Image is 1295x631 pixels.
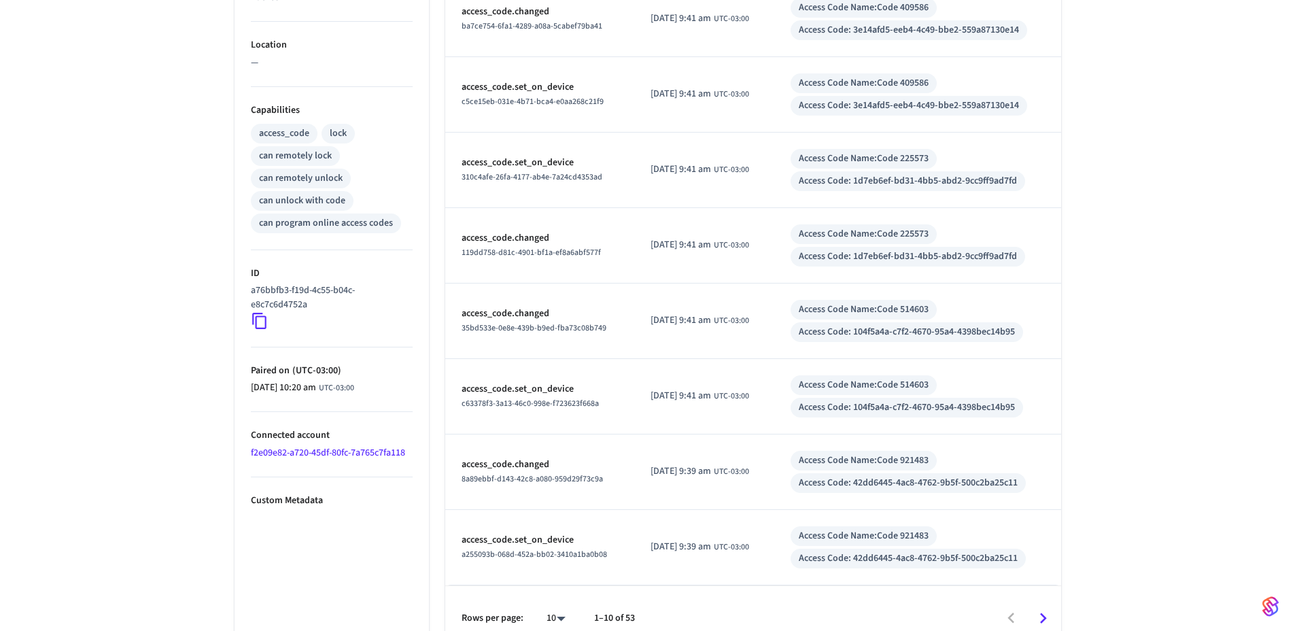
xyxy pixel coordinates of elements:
[799,99,1019,113] div: Access Code: 3e14afd5-eeb4-4c49-bbe2-559a87130e14
[799,227,929,241] div: Access Code Name: Code 225573
[651,163,711,177] span: [DATE] 9:41 am
[651,389,711,403] span: [DATE] 9:41 am
[714,466,749,478] span: UTC-03:00
[251,267,413,281] p: ID
[594,611,635,626] p: 1–10 of 53
[799,76,929,90] div: Access Code Name: Code 409586
[651,313,749,328] div: America/Sao_Paulo
[251,364,413,378] p: Paired on
[259,216,393,231] div: can program online access codes
[799,454,929,468] div: Access Code Name: Code 921483
[259,171,343,186] div: can remotely unlock
[251,56,413,70] p: —
[462,80,619,95] p: access_code.set_on_device
[462,473,603,485] span: 8a89ebbf-d143-42c8-a080-959d29f73c9a
[651,238,711,252] span: [DATE] 9:41 am
[462,322,606,334] span: 35bd533e-0e8e-439b-b9ed-fba73c08b749
[251,284,407,312] p: a76bbfb3-f19d-4c55-b04c-e8c7c6d4752a
[462,533,619,547] p: access_code.set_on_device
[651,12,749,26] div: America/Sao_Paulo
[462,307,619,321] p: access_code.changed
[799,551,1018,566] div: Access Code: 42dd6445-4ac8-4762-9b5f-500c2ba25c11
[799,23,1019,37] div: Access Code: 3e14afd5-eeb4-4c49-bbe2-559a87130e14
[651,87,711,101] span: [DATE] 9:41 am
[251,381,354,395] div: America/Sao_Paulo
[462,20,602,32] span: ba7ce754-6fa1-4289-a08a-5cabef79ba41
[714,88,749,101] span: UTC-03:00
[251,446,405,460] a: f2e09e82-a720-45df-80fc-7a765c7fa118
[462,549,607,560] span: a255093b-068d-452a-bb02-3410a1ba0b08
[799,378,929,392] div: Access Code Name: Code 514603
[651,163,749,177] div: America/Sao_Paulo
[714,13,749,25] span: UTC-03:00
[462,611,523,626] p: Rows per page:
[799,325,1015,339] div: Access Code: 104f5a4a-c7f2-4670-95a4-4398bec14b95
[799,529,929,543] div: Access Code Name: Code 921483
[462,458,619,472] p: access_code.changed
[540,609,572,628] div: 10
[290,364,341,377] span: ( UTC-03:00 )
[799,152,929,166] div: Access Code Name: Code 225573
[799,250,1017,264] div: Access Code: 1d7eb6ef-bd31-4bb5-abd2-9cc9ff9ad7fd
[462,247,601,258] span: 119dd758-d81c-4901-bf1a-ef8a6abf577f
[462,398,599,409] span: c63378f3-3a13-46c0-998e-f723623f668a
[714,164,749,176] span: UTC-03:00
[462,171,602,183] span: 310c4afe-26fa-4177-ab4e-7a24cd4353ad
[651,12,711,26] span: [DATE] 9:41 am
[319,382,354,394] span: UTC-03:00
[651,389,749,403] div: America/Sao_Paulo
[714,541,749,553] span: UTC-03:00
[462,5,619,19] p: access_code.changed
[651,313,711,328] span: [DATE] 9:41 am
[799,476,1018,490] div: Access Code: 42dd6445-4ac8-4762-9b5f-500c2ba25c11
[799,303,929,317] div: Access Code Name: Code 514603
[251,103,413,118] p: Capabilities
[251,381,316,395] span: [DATE] 10:20 am
[462,156,619,170] p: access_code.set_on_device
[651,464,711,479] span: [DATE] 9:39 am
[251,428,413,443] p: Connected account
[651,464,749,479] div: America/Sao_Paulo
[799,174,1017,188] div: Access Code: 1d7eb6ef-bd31-4bb5-abd2-9cc9ff9ad7fd
[259,149,332,163] div: can remotely lock
[714,390,749,403] span: UTC-03:00
[330,126,347,141] div: lock
[714,315,749,327] span: UTC-03:00
[259,126,309,141] div: access_code
[462,96,604,107] span: c5ce15eb-031e-4b71-bca4-e0aa268c21f9
[462,231,619,245] p: access_code.changed
[714,239,749,252] span: UTC-03:00
[799,400,1015,415] div: Access Code: 104f5a4a-c7f2-4670-95a4-4398bec14b95
[1262,596,1279,617] img: SeamLogoGradient.69752ec5.svg
[251,38,413,52] p: Location
[462,382,619,396] p: access_code.set_on_device
[259,194,345,208] div: can unlock with code
[651,87,749,101] div: America/Sao_Paulo
[251,494,413,508] p: Custom Metadata
[651,540,749,554] div: America/Sao_Paulo
[799,1,929,15] div: Access Code Name: Code 409586
[651,540,711,554] span: [DATE] 9:39 am
[651,238,749,252] div: America/Sao_Paulo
